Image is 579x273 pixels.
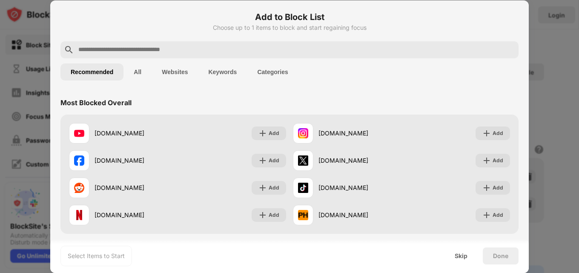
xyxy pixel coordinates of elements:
button: Recommended [60,63,123,80]
img: favicons [74,183,84,193]
div: Done [493,253,508,259]
img: favicons [74,210,84,220]
img: favicons [298,128,308,138]
div: [DOMAIN_NAME] [95,210,178,219]
div: Add [269,129,279,138]
img: favicons [74,128,84,138]
div: [DOMAIN_NAME] [95,156,178,165]
div: [DOMAIN_NAME] [318,129,401,138]
div: [DOMAIN_NAME] [95,129,178,138]
button: All [123,63,152,80]
button: Websites [152,63,198,80]
div: [DOMAIN_NAME] [318,156,401,165]
img: favicons [298,155,308,166]
div: Add [493,156,503,165]
div: Add [269,211,279,219]
button: Categories [247,63,298,80]
div: Choose up to 1 items to block and start regaining focus [60,24,519,31]
div: Select Items to Start [68,252,125,260]
div: Add [493,184,503,192]
div: Add [269,184,279,192]
div: [DOMAIN_NAME] [95,183,178,192]
img: favicons [298,183,308,193]
img: favicons [74,155,84,166]
img: favicons [298,210,308,220]
div: Most Blocked Overall [60,98,132,107]
div: Add [269,156,279,165]
div: Add [493,211,503,219]
img: search.svg [64,45,74,55]
button: Keywords [198,63,247,80]
div: Skip [455,253,467,259]
div: [DOMAIN_NAME] [318,183,401,192]
h6: Add to Block List [60,11,519,23]
div: Add [493,129,503,138]
div: [DOMAIN_NAME] [318,210,401,219]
